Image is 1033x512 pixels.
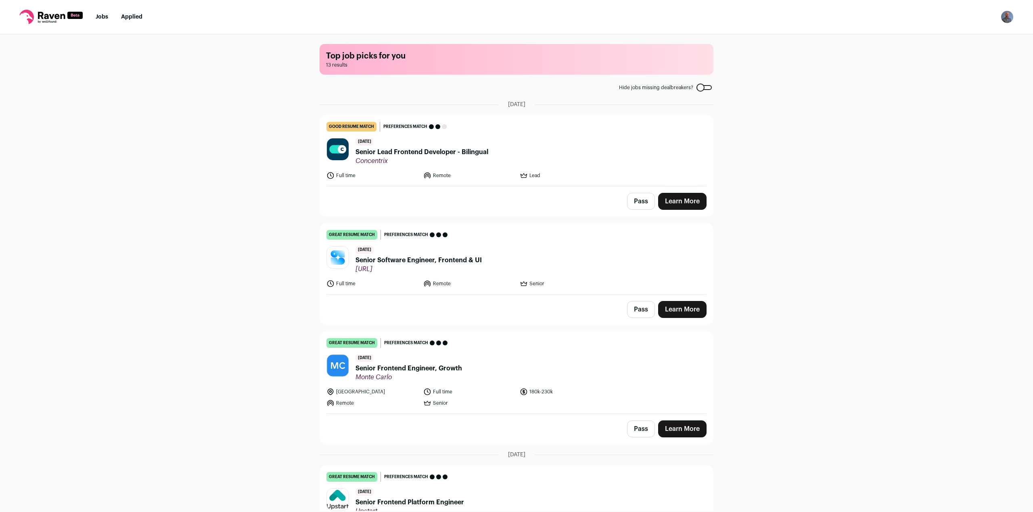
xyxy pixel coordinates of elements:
[326,338,377,348] div: great resume match
[355,147,488,157] span: Senior Lead Frontend Developer - Bilingual
[384,231,428,239] span: Preferences match
[327,355,349,376] img: 87e91f41d43175fd5eba2f96b2b8930b8e4e680ce2f47fd4b1521e1f08561bd5.jpg
[355,246,374,254] span: [DATE]
[1001,10,1014,23] img: 16780292-medium_jpg
[355,373,462,381] span: Monte Carlo
[383,123,427,131] span: Preferences match
[627,193,655,210] button: Pass
[627,420,655,437] button: Pass
[355,497,464,507] span: Senior Frontend Platform Engineer
[326,230,377,240] div: great resume match
[355,488,374,496] span: [DATE]
[520,388,612,396] li: 180k-230k
[658,301,707,318] a: Learn More
[508,100,525,109] span: [DATE]
[355,138,374,146] span: [DATE]
[619,84,693,91] span: Hide jobs missing dealbreakers?
[508,451,525,459] span: [DATE]
[355,255,482,265] span: Senior Software Engineer, Frontend & UI
[326,388,418,396] li: [GEOGRAPHIC_DATA]
[355,354,374,362] span: [DATE]
[121,14,142,20] a: Applied
[520,171,612,180] li: Lead
[384,473,428,481] span: Preferences match
[658,193,707,210] a: Learn More
[320,332,713,414] a: great resume match Preferences match [DATE] Senior Frontend Engineer, Growth Monte Carlo [GEOGRAP...
[658,420,707,437] a: Learn More
[627,301,655,318] button: Pass
[320,115,713,186] a: good resume match Preferences match [DATE] Senior Lead Frontend Developer - Bilingual Concentrix ...
[355,265,482,273] span: [URL]
[326,472,377,482] div: great resume match
[326,171,418,180] li: Full time
[326,62,707,68] span: 13 results
[327,489,349,510] img: b62aa42298112786ee09b448f8424fe8214e8e4b0f39baff56fdf86041132ec2.jpg
[355,364,462,373] span: Senior Frontend Engineer, Growth
[423,171,515,180] li: Remote
[1001,10,1014,23] button: Open dropdown
[326,280,418,288] li: Full time
[423,388,515,396] li: Full time
[520,280,612,288] li: Senior
[423,280,515,288] li: Remote
[327,138,349,160] img: 93fb62333516e1268de1741fb4abe4223a7b4d3aba9a63060594fee34e7a8873.jpg
[320,224,713,294] a: great resume match Preferences match [DATE] Senior Software Engineer, Frontend & UI [URL] Full ti...
[327,247,349,268] img: caa57462039f8c1b4a3cce447b3363636cfffe04262c0c588d50904429ddd27d.jpg
[326,50,707,62] h1: Top job picks for you
[326,399,418,407] li: Remote
[384,339,428,347] span: Preferences match
[96,14,108,20] a: Jobs
[423,399,515,407] li: Senior
[326,122,376,132] div: good resume match
[355,157,488,165] span: Concentrix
